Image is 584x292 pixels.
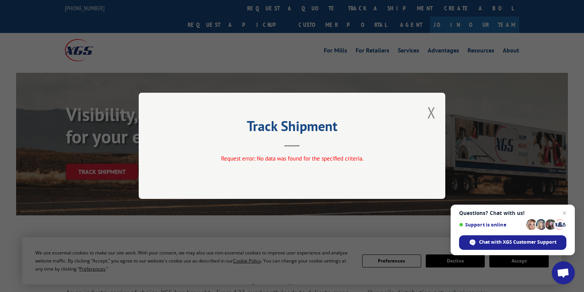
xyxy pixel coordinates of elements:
h2: Track Shipment [177,121,407,135]
span: Support is online [459,222,523,228]
a: Open chat [552,261,575,284]
span: Request error: No data was found for the specified criteria. [221,155,363,162]
span: Questions? Chat with us! [459,210,566,216]
button: Close modal [427,102,436,123]
span: Chat with XGS Customer Support [459,235,566,250]
span: Chat with XGS Customer Support [479,239,556,246]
